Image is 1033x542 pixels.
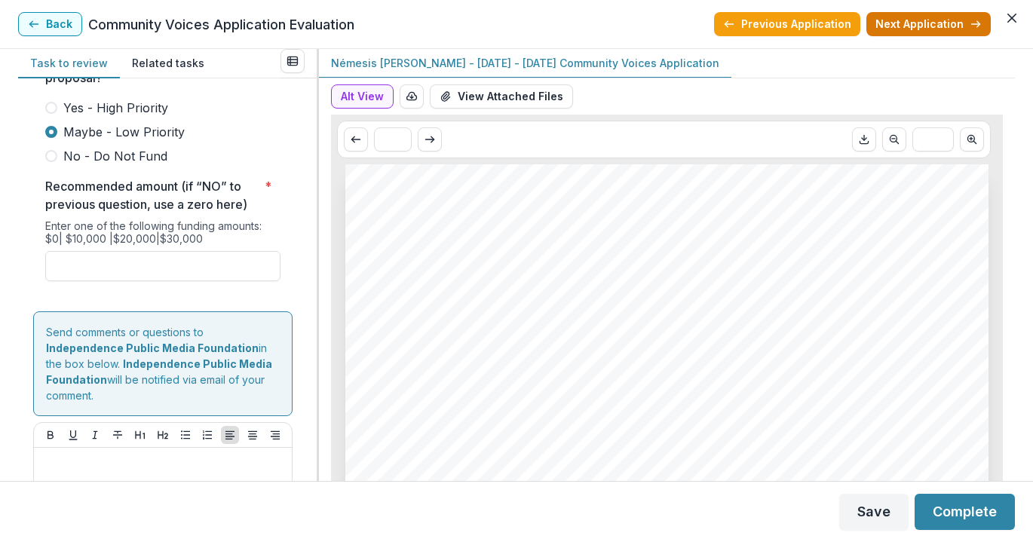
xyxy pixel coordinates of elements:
[63,147,167,165] span: No - Do Not Fund
[882,127,906,152] button: Scroll to previous page
[839,494,909,530] button: Save
[1000,6,1024,30] button: Close
[280,49,305,73] button: View all reviews
[331,55,719,71] p: Némesis [PERSON_NAME] - [DATE] - [DATE] Community Voices Application
[714,12,860,36] button: Previous Application
[198,426,216,444] button: Ordered List
[176,426,195,444] button: Bullet List
[221,426,239,444] button: Align Left
[45,177,259,213] p: Recommended amount (if “NO” to previous question, use a zero here)
[915,494,1015,530] button: Complete
[384,259,544,276] span: La Ilustrada Project
[504,314,545,326] span: [DATE]
[498,296,566,309] span: La Ilustrada
[852,127,876,152] button: Download PDF
[866,12,991,36] button: Next Application
[344,127,368,152] button: Scroll to previous page
[430,84,573,109] button: View Attached Files
[63,99,168,117] span: Yes - High Priority
[154,426,172,444] button: Heading 2
[46,357,272,386] strong: Independence Public Media Foundation
[64,426,82,444] button: Underline
[331,84,394,109] button: Alt View
[46,341,259,354] strong: Independence Public Media Foundation
[384,295,494,310] span: Nonprofit DBA:
[418,127,442,152] button: Scroll to next page
[88,14,354,35] p: Community Voices Application Evaluation
[45,219,280,251] div: Enter one of the following funding amounts: $0| $10,000 |$20,000|$30,000
[18,49,120,78] button: Task to review
[109,426,127,444] button: Strike
[41,426,60,444] button: Bold
[384,312,500,327] span: Submitted Date:
[120,49,216,78] button: Related tasks
[86,426,104,444] button: Italicize
[960,127,984,152] button: Scroll to next page
[131,426,149,444] button: Heading 1
[244,426,262,444] button: Align Center
[384,204,666,225] span: Némesis [PERSON_NAME]
[266,426,284,444] button: Align Right
[33,311,293,416] div: Send comments or questions to in the box below. will be notified via email of your comment.
[18,12,82,36] button: Back
[63,123,185,141] span: Maybe - Low Priority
